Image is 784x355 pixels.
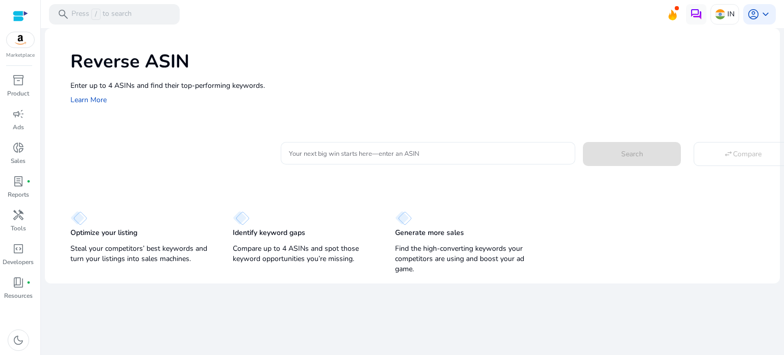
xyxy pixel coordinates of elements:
span: campaign [12,108,24,120]
p: Steal your competitors’ best keywords and turn your listings into sales machines. [70,244,212,264]
span: code_blocks [12,243,24,255]
img: amazon.svg [7,32,34,48]
p: Identify keyword gaps [233,228,305,238]
h1: Reverse ASIN [70,51,770,73]
p: Press to search [71,9,132,20]
p: Sales [11,156,26,165]
p: Developers [3,257,34,267]
p: Tools [11,224,26,233]
span: search [57,8,69,20]
img: diamond.svg [233,211,250,225]
p: Product [7,89,29,98]
p: Enter up to 4 ASINs and find their top-performing keywords. [70,80,770,91]
img: in.svg [715,9,725,19]
span: handyman [12,209,24,221]
img: diamond.svg [395,211,412,225]
p: Resources [4,291,33,300]
span: fiber_manual_record [27,280,31,285]
span: account_circle [747,8,759,20]
p: Compare up to 4 ASINs and spot those keyword opportunities you’re missing. [233,244,375,264]
p: Ads [13,123,24,132]
p: Reports [8,190,29,199]
span: keyboard_arrow_down [759,8,772,20]
span: lab_profile [12,175,24,187]
span: book_4 [12,276,24,289]
p: Optimize your listing [70,228,137,238]
p: Generate more sales [395,228,464,238]
p: Find the high-converting keywords your competitors are using and boost your ad game. [395,244,537,274]
p: IN [727,5,734,23]
span: inventory_2 [12,74,24,86]
span: fiber_manual_record [27,179,31,183]
a: Learn More [70,95,107,105]
span: donut_small [12,141,24,154]
p: Marketplace [6,52,35,59]
span: / [91,9,101,20]
img: diamond.svg [70,211,87,225]
span: dark_mode [12,334,24,346]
